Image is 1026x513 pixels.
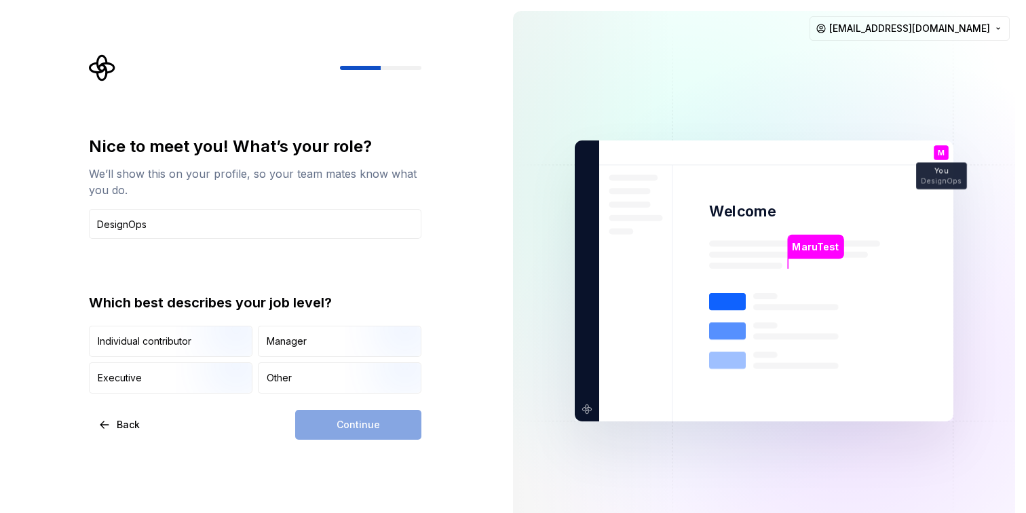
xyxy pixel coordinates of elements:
[117,418,140,432] span: Back
[938,149,945,157] p: M
[89,136,421,157] div: Nice to meet you! What’s your role?
[267,335,307,348] div: Manager
[709,202,776,221] p: Welcome
[934,168,948,175] p: You
[98,335,191,348] div: Individual contributor
[810,16,1010,41] button: [EMAIL_ADDRESS][DOMAIN_NAME]
[792,240,839,254] p: MaruTest
[89,209,421,239] input: Job title
[89,293,421,312] div: Which best describes your job level?
[98,371,142,385] div: Executive
[89,54,116,81] svg: Supernova Logo
[267,371,292,385] div: Other
[921,177,962,185] p: DesignOps
[829,22,990,35] span: [EMAIL_ADDRESS][DOMAIN_NAME]
[89,410,151,440] button: Back
[89,166,421,198] div: We’ll show this on your profile, so your team mates know what you do.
